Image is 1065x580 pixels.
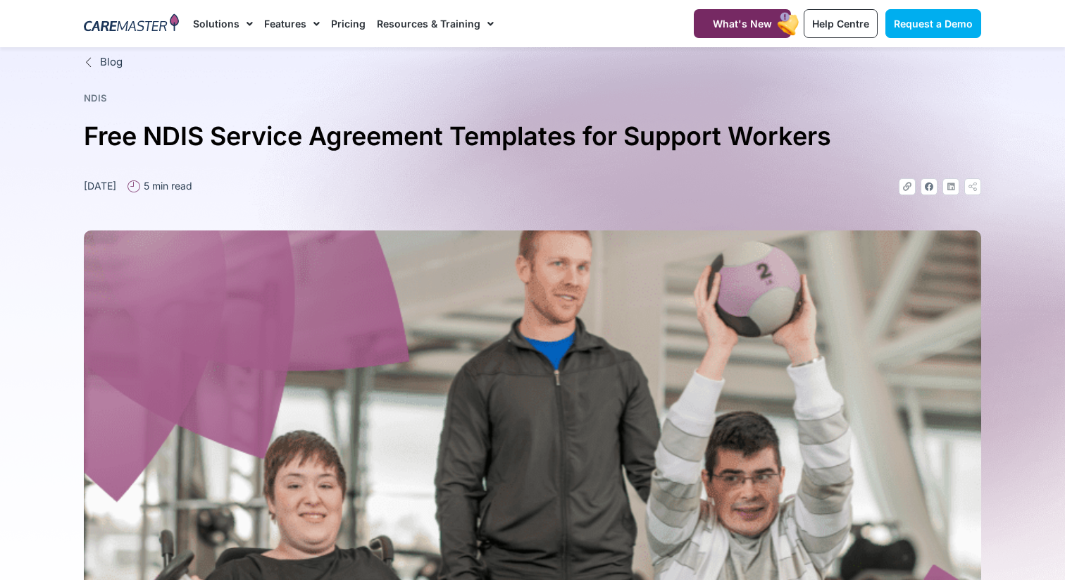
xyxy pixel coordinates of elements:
span: What's New [713,18,772,30]
time: [DATE] [84,180,116,192]
a: NDIS [84,92,107,104]
img: CareMaster Logo [84,13,179,35]
a: Blog [84,54,981,70]
h1: Free NDIS Service Agreement Templates for Support Workers [84,116,981,157]
span: Help Centre [812,18,869,30]
span: 5 min read [140,178,192,193]
a: Help Centre [804,9,878,38]
span: Blog [96,54,123,70]
a: Request a Demo [885,9,981,38]
span: Request a Demo [894,18,973,30]
a: What's New [694,9,791,38]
